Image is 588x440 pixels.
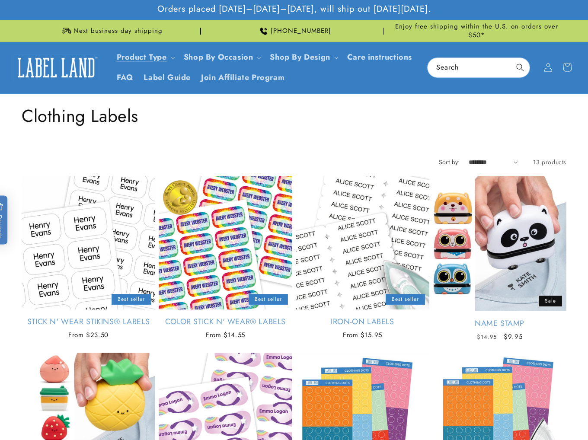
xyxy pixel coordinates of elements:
[184,52,253,62] span: Shop By Occasion
[433,319,566,328] a: Name Stamp
[22,20,201,41] div: Announcement
[157,3,431,15] span: Orders placed [DATE]–[DATE]–[DATE], will ship out [DATE][DATE].
[13,54,99,81] img: Label Land
[533,158,566,166] span: 13 products
[22,105,566,127] h1: Clothing Labels
[387,22,566,39] span: Enjoy free shipping within the U.S. on orders over $50*
[511,58,530,77] button: Search
[296,317,429,327] a: Iron-On Labels
[117,51,167,63] a: Product Type
[205,20,384,41] div: Announcement
[112,47,179,67] summary: Product Type
[22,317,155,327] a: Stick N' Wear Stikins® Labels
[387,20,566,41] div: Announcement
[201,73,284,83] span: Join Affiliate Program
[347,52,412,62] span: Care instructions
[196,67,290,88] a: Join Affiliate Program
[179,47,265,67] summary: Shop By Occasion
[144,73,191,83] span: Label Guide
[159,317,292,327] a: Color Stick N' Wear® Labels
[10,51,103,84] a: Label Land
[73,27,163,35] span: Next business day shipping
[117,73,134,83] span: FAQ
[265,47,342,67] summary: Shop By Design
[342,47,417,67] a: Care instructions
[112,67,139,88] a: FAQ
[439,158,460,166] label: Sort by:
[271,27,331,35] span: [PHONE_NUMBER]
[138,67,196,88] a: Label Guide
[270,51,330,63] a: Shop By Design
